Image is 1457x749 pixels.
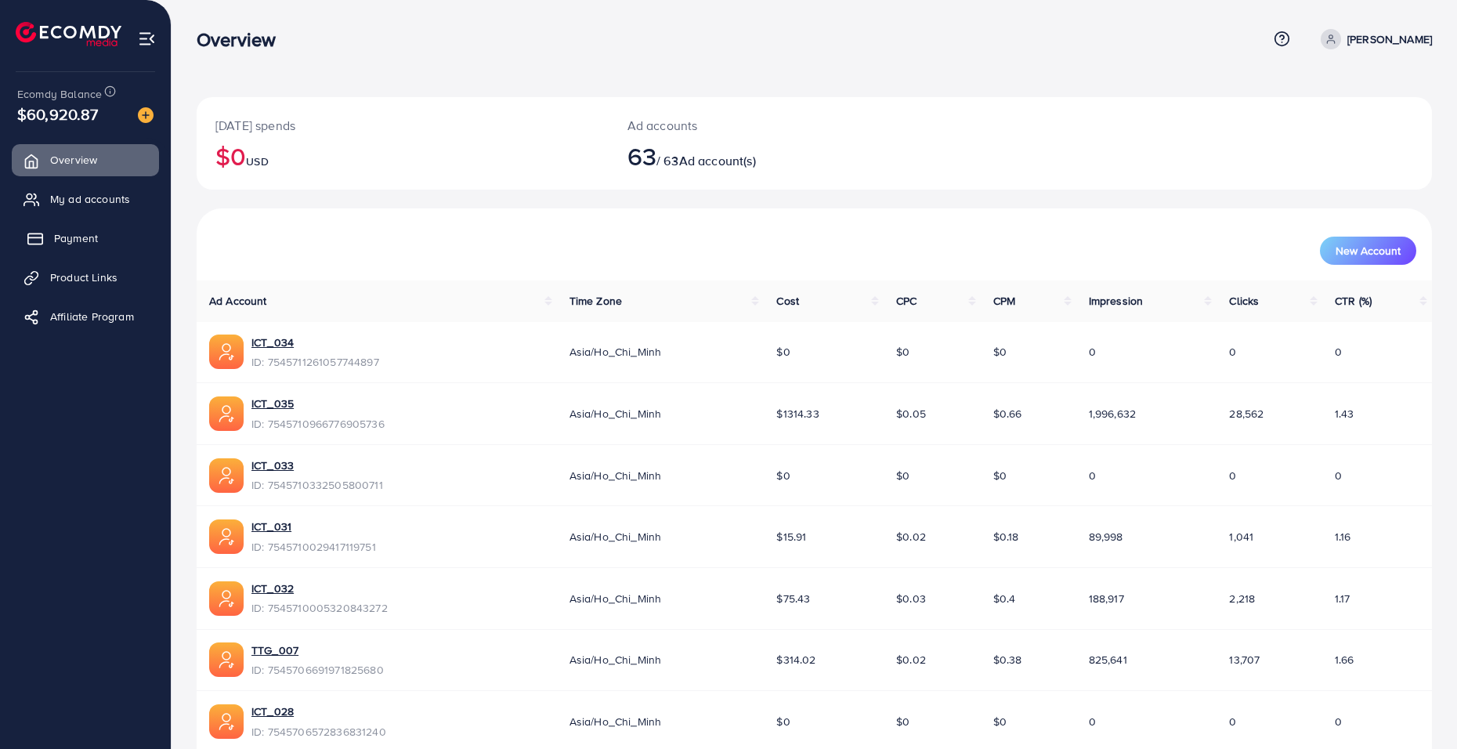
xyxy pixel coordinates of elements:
[12,301,159,332] a: Affiliate Program
[138,107,154,123] img: image
[993,529,1019,545] span: $0.18
[1089,406,1136,422] span: 1,996,632
[569,406,662,422] span: Asia/Ho_Chi_Minh
[1335,468,1342,483] span: 0
[50,191,130,207] span: My ad accounts
[251,642,298,658] a: TTG_007
[251,662,384,678] span: ID: 7545706691971825680
[896,344,909,360] span: $0
[251,354,379,370] span: ID: 7545711261057744897
[569,293,622,309] span: Time Zone
[569,468,662,483] span: Asia/Ho_Chi_Minh
[50,309,134,324] span: Affiliate Program
[12,262,159,293] a: Product Links
[251,519,291,534] a: ICT_031
[993,293,1015,309] span: CPM
[251,539,376,555] span: ID: 7545710029417119751
[215,141,590,171] h2: $0
[1229,468,1236,483] span: 0
[1229,406,1264,422] span: 28,562
[627,116,898,135] p: Ad accounts
[776,529,806,545] span: $15.91
[1229,293,1259,309] span: Clicks
[1335,344,1342,360] span: 0
[16,22,121,46] img: logo
[246,154,268,169] span: USD
[209,335,244,369] img: ic-ads-acc.e4c84228.svg
[1229,344,1236,360] span: 0
[12,144,159,175] a: Overview
[251,600,388,616] span: ID: 7545710005320843272
[251,724,386,740] span: ID: 7545706572836831240
[12,183,159,215] a: My ad accounts
[1089,293,1144,309] span: Impression
[993,344,1007,360] span: $0
[776,293,799,309] span: Cost
[251,477,383,493] span: ID: 7545710332505800711
[251,704,294,719] a: ICT_028
[569,529,662,545] span: Asia/Ho_Chi_Minh
[251,416,385,432] span: ID: 7545710966776905736
[1089,714,1096,729] span: 0
[50,270,117,285] span: Product Links
[993,652,1022,668] span: $0.38
[17,86,102,102] span: Ecomdy Balance
[569,344,662,360] span: Asia/Ho_Chi_Minh
[1229,529,1253,545] span: 1,041
[50,152,97,168] span: Overview
[569,714,662,729] span: Asia/Ho_Chi_Minh
[209,704,244,739] img: ic-ads-acc.e4c84228.svg
[1229,714,1236,729] span: 0
[776,714,790,729] span: $0
[1229,591,1255,606] span: 2,218
[209,519,244,554] img: ic-ads-acc.e4c84228.svg
[776,406,819,422] span: $1314.33
[1089,529,1123,545] span: 89,998
[896,406,926,422] span: $0.05
[1335,406,1354,422] span: 1.43
[993,591,1016,606] span: $0.4
[1335,714,1342,729] span: 0
[1335,529,1351,545] span: 1.16
[251,581,294,596] a: ICT_032
[197,28,288,51] h3: Overview
[209,396,244,431] img: ic-ads-acc.e4c84228.svg
[1335,652,1354,668] span: 1.66
[17,103,99,125] span: $60,920.87
[896,652,926,668] span: $0.02
[1320,237,1416,265] button: New Account
[1335,591,1350,606] span: 1.17
[251,396,294,411] a: ICT_035
[215,116,590,135] p: [DATE] spends
[993,714,1007,729] span: $0
[209,293,267,309] span: Ad Account
[1314,29,1432,49] a: [PERSON_NAME]
[1390,678,1445,737] iframe: Chat
[896,468,909,483] span: $0
[896,714,909,729] span: $0
[569,652,662,668] span: Asia/Ho_Chi_Minh
[1089,468,1096,483] span: 0
[1229,652,1260,668] span: 13,707
[1336,245,1401,256] span: New Account
[776,344,790,360] span: $0
[1335,293,1372,309] span: CTR (%)
[896,529,926,545] span: $0.02
[1347,30,1432,49] p: [PERSON_NAME]
[1089,344,1096,360] span: 0
[627,141,898,171] h2: / 63
[993,468,1007,483] span: $0
[776,468,790,483] span: $0
[251,458,294,473] a: ICT_033
[12,223,159,254] a: Payment
[209,458,244,493] img: ic-ads-acc.e4c84228.svg
[627,138,656,174] span: 63
[776,652,815,668] span: $314.02
[896,591,926,606] span: $0.03
[1089,591,1124,606] span: 188,917
[569,591,662,606] span: Asia/Ho_Chi_Minh
[209,642,244,677] img: ic-ads-acc.e4c84228.svg
[209,581,244,616] img: ic-ads-acc.e4c84228.svg
[54,230,98,246] span: Payment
